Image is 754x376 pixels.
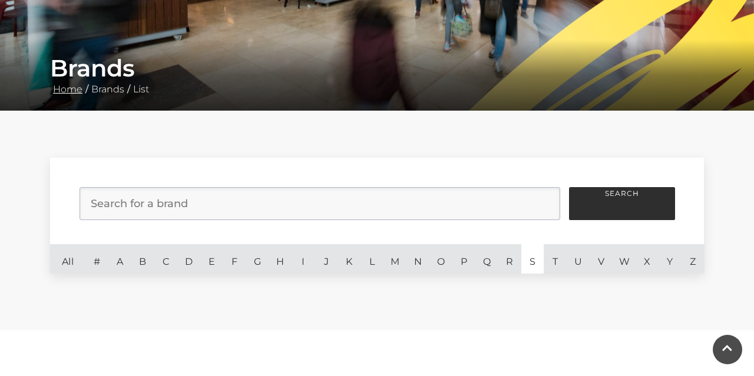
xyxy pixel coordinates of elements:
[383,244,406,274] a: M
[613,244,636,274] a: W
[85,244,108,274] a: #
[636,244,659,274] a: X
[154,244,177,274] a: C
[590,244,613,274] a: V
[406,244,429,274] a: N
[292,244,315,274] a: I
[544,244,567,274] a: T
[269,244,292,274] a: H
[50,84,85,95] a: Home
[131,244,154,274] a: B
[246,244,269,274] a: G
[200,244,223,274] a: E
[682,244,705,274] a: Z
[177,244,200,274] a: D
[88,84,127,95] a: Brands
[452,244,475,274] a: P
[41,54,713,97] div: / /
[521,244,544,274] a: S
[50,54,704,82] h1: Brands
[361,244,383,274] a: L
[338,244,361,274] a: K
[475,244,498,274] a: Q
[429,244,452,274] a: O
[567,244,590,274] a: U
[659,244,682,274] a: Y
[569,187,675,220] button: Search
[80,187,560,220] input: Search for a brand
[108,244,131,274] a: A
[315,244,338,274] a: J
[498,244,521,274] a: R
[223,244,246,274] a: F
[50,244,85,274] a: All
[130,84,152,95] a: List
